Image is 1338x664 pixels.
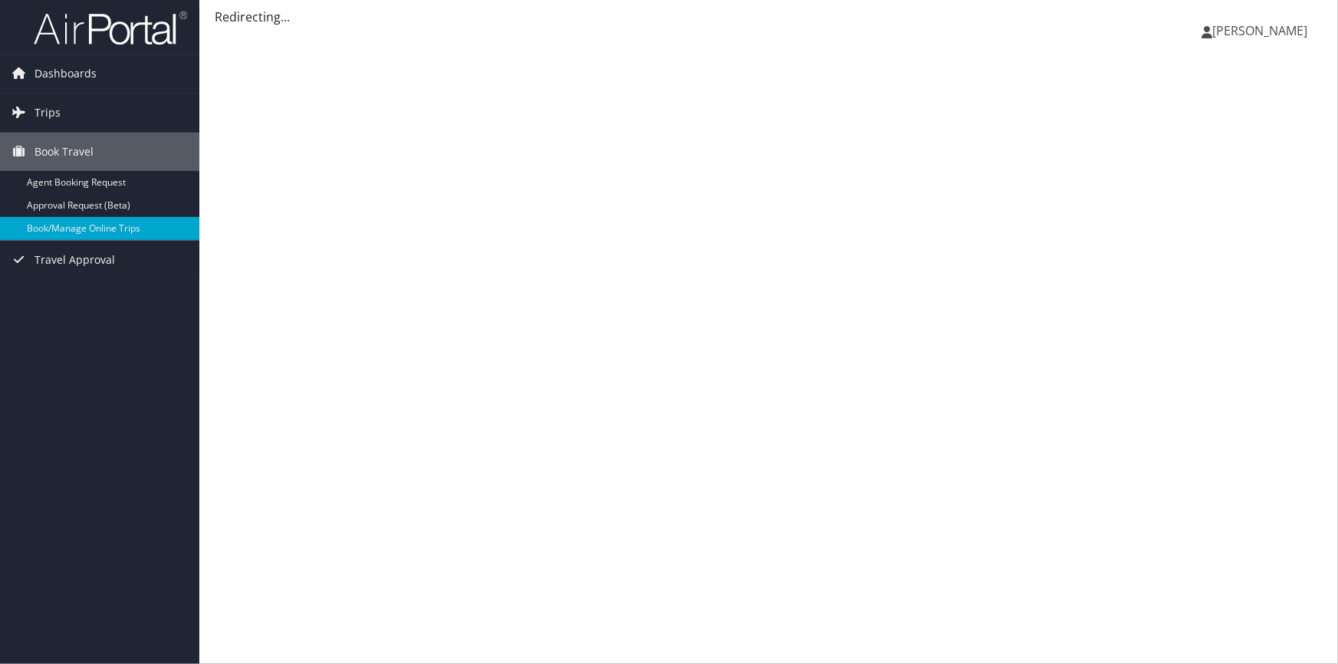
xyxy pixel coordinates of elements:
span: [PERSON_NAME] [1212,22,1307,39]
img: airportal-logo.png [34,10,187,46]
span: Trips [35,94,61,132]
span: Dashboards [35,54,97,93]
div: Redirecting... [215,8,1323,26]
span: Book Travel [35,133,94,171]
a: [PERSON_NAME] [1202,8,1323,54]
span: Travel Approval [35,241,115,279]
